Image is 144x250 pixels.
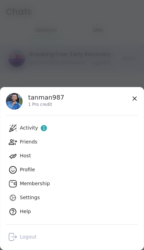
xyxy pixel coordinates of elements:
[28,93,64,102] h4: tanman987
[20,234,37,241] div: Logout
[28,102,64,108] div: 1 Pro credit
[20,180,50,187] div: Membership
[6,205,138,219] a: Help
[6,149,138,163] a: Host
[6,177,138,191] a: Membership
[6,93,23,110] img: tanman987
[20,166,35,173] div: Profile
[20,153,31,159] div: Host
[20,194,40,201] div: Settings
[20,125,47,132] div: Activity
[43,125,46,131] span: 1
[20,208,31,215] div: Help
[6,163,138,177] a: Profile
[6,121,138,135] a: Activity1
[20,139,37,146] div: Friends
[6,230,138,244] a: Logout
[6,135,138,149] a: Friends
[6,191,138,205] a: Settings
